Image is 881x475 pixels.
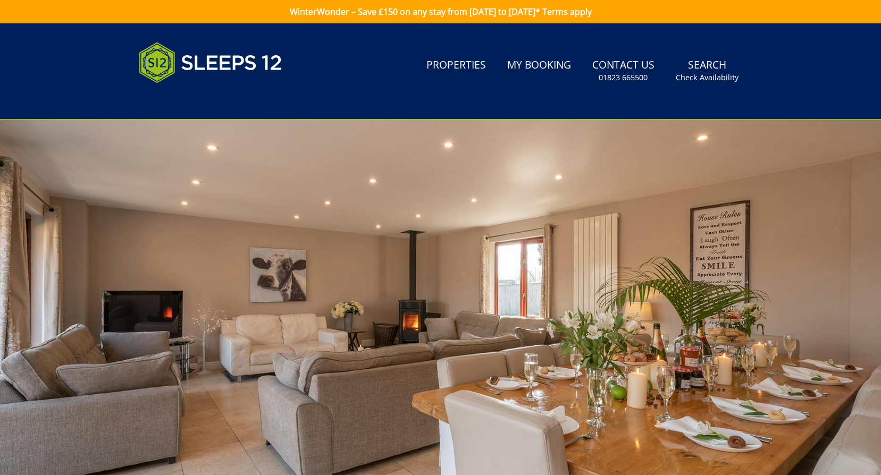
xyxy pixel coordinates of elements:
[599,72,648,83] small: 01823 665500
[139,36,282,89] img: Sleeps 12
[676,72,739,83] small: Check Availability
[672,54,743,88] a: SearchCheck Availability
[503,54,575,78] a: My Booking
[422,54,490,78] a: Properties
[133,96,245,105] iframe: Customer reviews powered by Trustpilot
[588,54,659,88] a: Contact Us01823 665500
